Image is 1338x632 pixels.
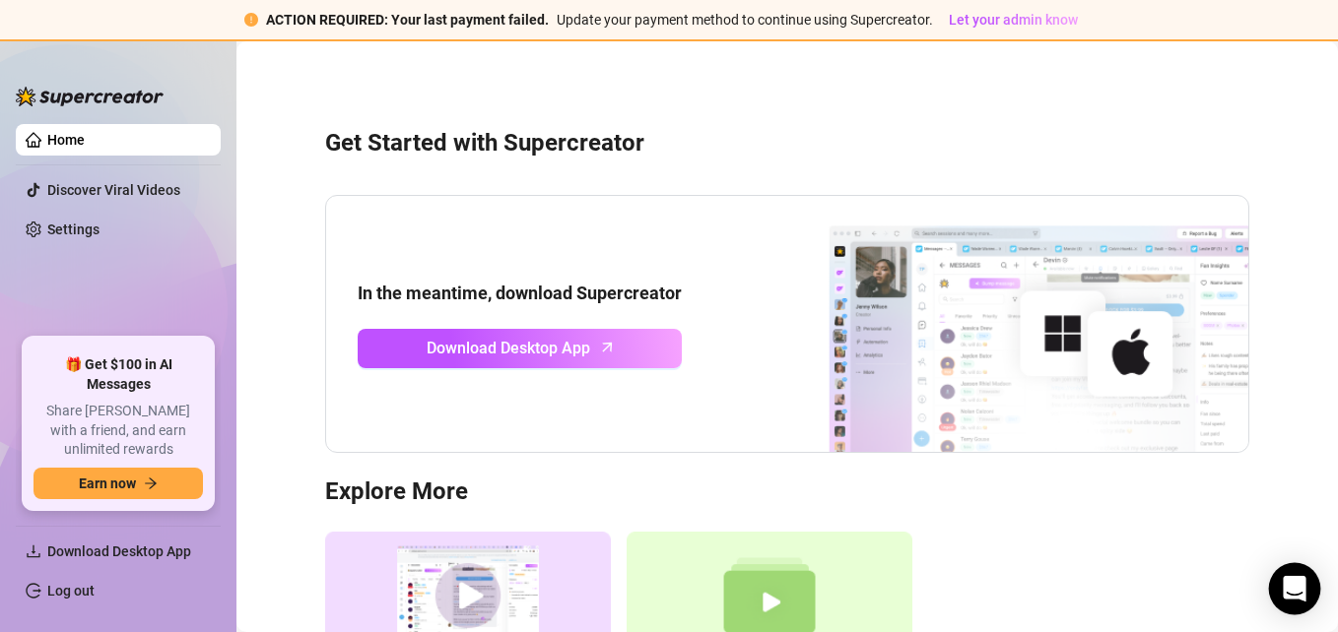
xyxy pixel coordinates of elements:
[33,355,203,394] span: 🎁 Get $100 in AI Messages
[358,329,682,368] a: Download Desktop Apparrow-up
[427,336,590,360] span: Download Desktop App
[756,196,1248,452] img: download app
[144,476,158,490] span: arrow-right
[79,475,136,491] span: Earn now
[47,221,100,237] a: Settings
[16,87,164,106] img: logo-BBDzfeDw.svg
[47,543,191,559] span: Download Desktop App
[47,132,85,148] a: Home
[557,12,933,28] span: Update your payment method to continue using Supercreator.
[33,402,203,460] span: Share [PERSON_NAME] with a friend, and earn unlimited rewards
[266,12,549,28] strong: ACTION REQUIRED: Your last payment failed.
[358,283,682,303] strong: In the meantime, download Supercreator
[33,468,203,499] button: Earn nowarrow-right
[26,543,41,559] span: download
[949,12,1078,28] span: Let your admin know
[1269,563,1321,615] div: Open Intercom Messenger
[325,476,1249,508] h3: Explore More
[47,583,95,599] a: Log out
[244,13,258,27] span: exclamation-circle
[325,128,1249,159] h3: Get Started with Supercreator
[596,336,619,358] span: arrow-up
[47,182,180,198] a: Discover Viral Videos
[941,8,1086,32] button: Let your admin know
